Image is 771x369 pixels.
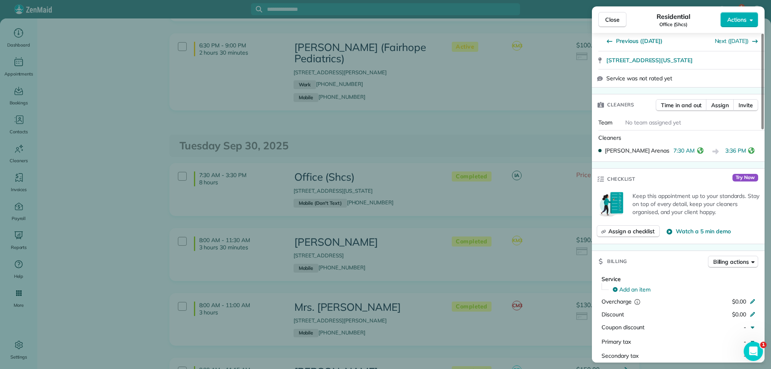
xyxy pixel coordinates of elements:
[598,119,612,126] span: Team
[713,258,749,266] span: Billing actions
[760,342,767,348] span: 1
[602,275,621,283] span: Service
[608,227,655,235] span: Assign a checklist
[607,101,634,109] span: Cleaners
[602,352,638,359] span: Secondary tax
[619,285,651,294] span: Add an item
[605,147,669,155] span: [PERSON_NAME] Arenas
[744,338,746,345] span: -
[715,37,749,45] a: Next ([DATE])
[706,99,734,111] button: Assign
[602,311,624,318] span: Discount
[616,37,663,45] span: Previous ([DATE])
[727,16,747,24] span: Actions
[608,283,758,296] button: Add an item
[661,101,702,109] span: Time in and out
[606,56,760,64] a: [STREET_ADDRESS][US_STATE]
[744,324,746,331] span: -
[602,324,645,331] span: Coupon discount
[606,74,672,82] span: Service was not rated yet
[715,37,759,45] button: Next ([DATE])
[607,257,627,265] span: Billing
[673,147,695,157] span: 7:30 AM
[733,99,758,111] button: Invite
[598,12,626,27] button: Close
[657,12,691,21] span: Residential
[607,175,635,183] span: Checklist
[602,298,671,306] div: Overcharge
[625,119,681,126] span: No team assigned yet
[744,342,763,361] iframe: Intercom live chat
[597,225,660,237] button: Assign a checklist
[598,134,621,141] span: Cleaners
[666,227,730,235] button: Watch a 5 min demo
[606,56,693,64] span: [STREET_ADDRESS][US_STATE]
[606,37,663,45] button: Previous ([DATE])
[738,101,753,109] span: Invite
[659,21,688,28] span: Office (Shcs)
[732,311,746,318] span: $0.00
[656,99,707,111] button: Time in and out
[676,227,730,235] span: Watch a 5 min demo
[602,338,631,345] span: Primary tax
[725,147,746,157] span: 3:36 PM
[632,192,760,216] p: Keep this appointment up to your standards. Stay on top of every detail, keep your cleaners organ...
[711,101,729,109] span: Assign
[732,174,758,182] span: Try Now
[605,16,620,24] span: Close
[732,298,746,305] span: $0.00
